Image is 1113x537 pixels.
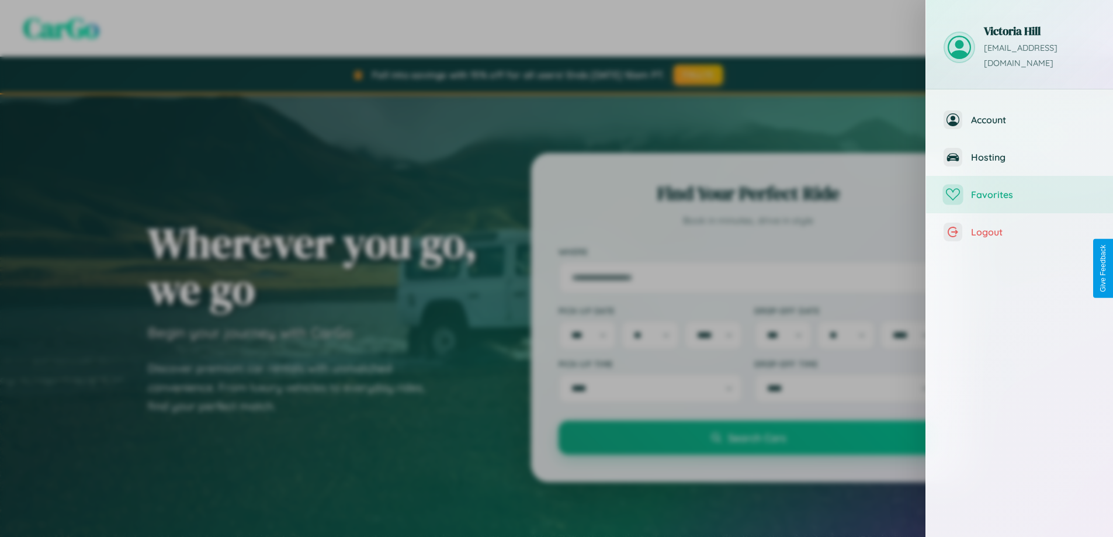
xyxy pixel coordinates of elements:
[971,226,1095,238] span: Logout
[971,114,1095,126] span: Account
[926,101,1113,138] button: Account
[971,189,1095,200] span: Favorites
[926,213,1113,251] button: Logout
[926,176,1113,213] button: Favorites
[1099,245,1107,292] div: Give Feedback
[984,41,1095,71] p: [EMAIL_ADDRESS][DOMAIN_NAME]
[984,23,1095,39] h3: Victoria Hill
[971,151,1095,163] span: Hosting
[926,138,1113,176] button: Hosting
